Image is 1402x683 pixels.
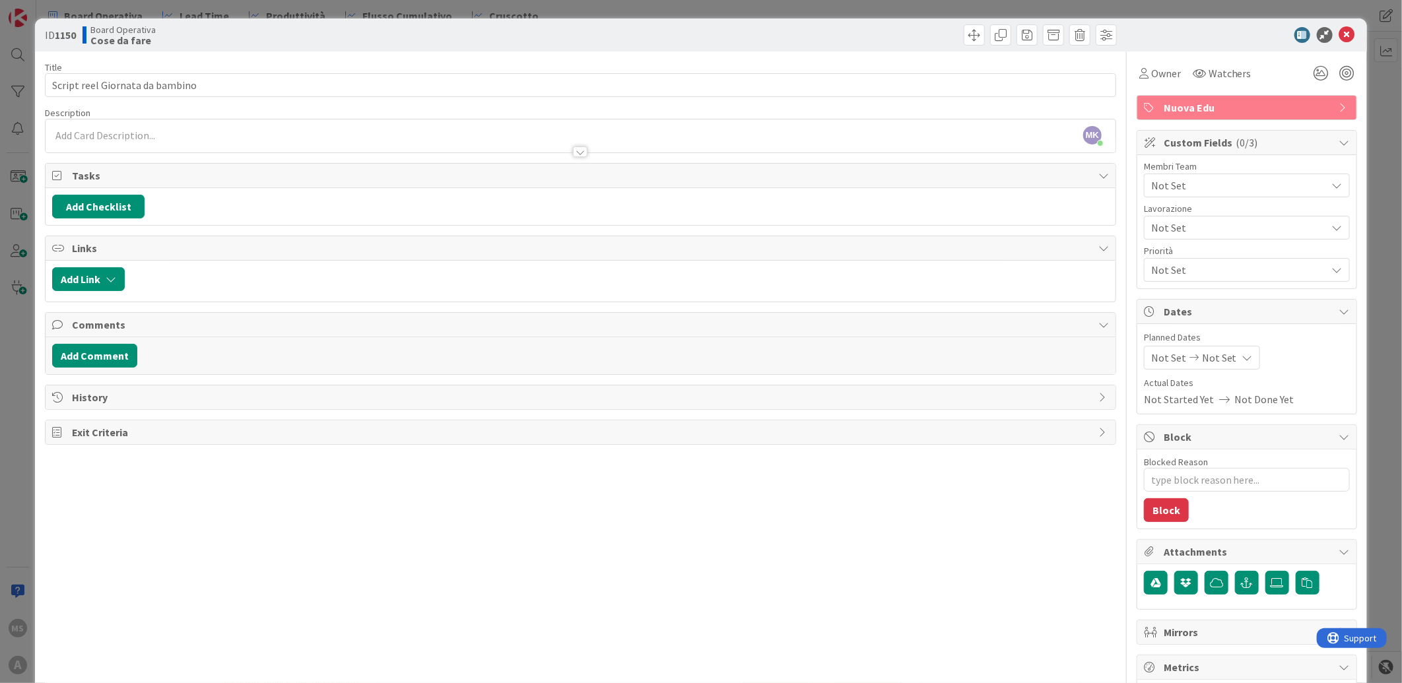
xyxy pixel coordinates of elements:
span: Mirrors [1164,624,1333,640]
span: Not Done Yet [1235,391,1294,407]
input: type card name here... [45,73,1116,97]
span: Watchers [1209,65,1252,81]
div: Lavorazione [1144,204,1350,213]
span: Custom Fields [1164,135,1333,150]
button: Add Comment [52,344,137,368]
span: Not Set [1151,262,1327,278]
b: Cose da fare [90,35,156,46]
span: Owner [1151,65,1181,81]
span: Nuova Edu [1164,100,1333,115]
span: Not Set [1202,350,1237,366]
span: Planned Dates [1144,331,1350,344]
span: History [72,389,1092,405]
span: Not Set [1151,178,1327,193]
span: Not Started Yet [1144,391,1214,407]
span: Dates [1164,304,1333,319]
div: Priorità [1144,246,1350,255]
div: Membri Team [1144,162,1350,171]
span: Links [72,240,1092,256]
span: Not Set [1151,350,1186,366]
label: Blocked Reason [1144,456,1208,468]
b: 1150 [55,28,76,42]
button: Add Checklist [52,195,145,218]
span: Not Set [1151,218,1320,237]
span: ( 0/3 ) [1236,136,1258,149]
span: Attachments [1164,544,1333,560]
span: MK [1083,126,1102,145]
span: Metrics [1164,659,1333,675]
span: Board Operativa [90,24,156,35]
span: Block [1164,429,1333,445]
span: Exit Criteria [72,424,1092,440]
span: Tasks [72,168,1092,183]
span: Support [28,2,60,18]
span: ID [45,27,76,43]
label: Title [45,61,62,73]
span: Comments [72,317,1092,333]
span: Actual Dates [1144,376,1350,390]
span: Description [45,107,90,119]
button: Block [1144,498,1189,522]
button: Add Link [52,267,125,291]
